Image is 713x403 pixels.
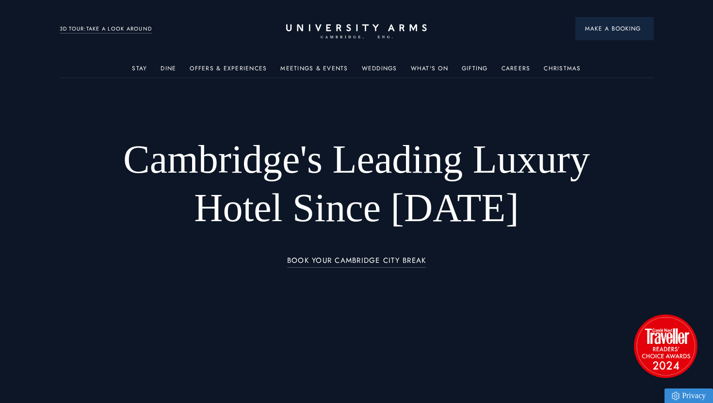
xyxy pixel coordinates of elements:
a: Weddings [362,65,397,78]
a: Home [286,24,427,39]
h1: Cambridge's Leading Luxury Hotel Since [DATE] [119,135,594,232]
a: What's On [411,65,448,78]
a: Offers & Experiences [190,65,267,78]
a: Christmas [544,65,581,78]
button: Make a BookingArrow icon [575,17,654,40]
a: Stay [132,65,147,78]
a: Gifting [462,65,488,78]
a: Privacy [664,388,713,403]
img: Privacy [672,392,680,400]
a: 3D TOUR:TAKE A LOOK AROUND [60,25,152,33]
span: Make a Booking [585,24,644,33]
a: Dine [161,65,176,78]
img: image-2524eff8f0c5d55edbf694693304c4387916dea5-1501x1501-png [629,309,702,382]
a: BOOK YOUR CAMBRIDGE CITY BREAK [287,257,426,268]
img: Arrow icon [641,27,644,31]
a: Careers [502,65,531,78]
a: Meetings & Events [280,65,348,78]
